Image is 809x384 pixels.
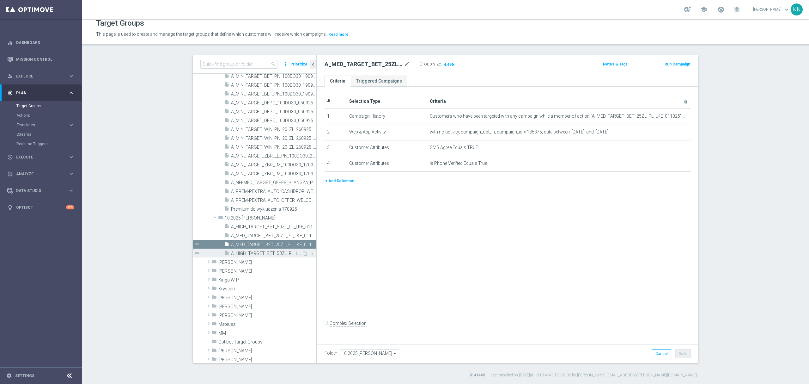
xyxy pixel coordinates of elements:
span: search [271,62,276,67]
i: insert_drive_file [224,108,229,116]
i: folder [212,294,217,302]
button: chevron_left [310,60,316,69]
span: Templates [17,123,62,127]
div: Analyze [7,171,68,177]
span: A_MIN_TARGET_DEPO_100DO30_050925_PUSH [231,109,316,115]
a: Dashboard [16,34,74,51]
span: A_HIGH_TARGET_BET_50ZL_PL_LKE_011025_SMS [231,251,302,256]
label: Folder [325,350,337,356]
span: Kasia K. [218,269,316,274]
div: Mission Control [7,57,75,62]
span: A_MIN_TARGET_ZBR_LE_PN_100DO30_250925 [231,153,316,159]
span: Plan [16,91,68,95]
span: Krystian [218,286,316,292]
div: KN [791,3,803,15]
span: A_HIGH_TARGET_BET_50ZL_PL_LKE_011025 [231,224,316,230]
i: insert_drive_file [224,144,229,151]
span: Is Phone Verified Equals True [430,161,487,166]
i: folder [212,339,217,346]
span: A_MIN_TARGET_ZBR_LM_100DO30_170925 [231,162,316,168]
i: insert_drive_file [224,135,229,142]
td: Campaign History [347,109,427,125]
i: insert_drive_file [224,224,229,231]
button: lightbulb Optibot +10 [7,205,75,210]
span: A_MIN_TARGET_WIN_PN_20_ZL_260925_PUSH [231,145,316,150]
span: Piotr G. [218,357,316,362]
a: Streams [16,132,66,137]
a: Optibot [16,199,66,216]
i: insert_drive_file [224,188,229,195]
button: gps_fixed Plan keyboard_arrow_right [7,90,75,96]
td: Web & App Activity [347,125,427,140]
span: Customers who have been targeted with any campaign while a member of action "A_MED_TARGET_BET_25Z... [430,114,689,119]
i: folder [212,312,217,319]
span: A_MED_TARGET_BET_25ZL_PL_LKE_011025_SMS [231,242,316,247]
i: Duplicate Target group [302,251,307,256]
i: insert_drive_file [224,126,229,133]
i: insert_drive_file [224,153,229,160]
a: Realtime Triggers [16,141,66,146]
th: Selection Type [347,94,427,109]
span: A_MED_TARGET_BET_25ZL_PL_LKE_011025 [231,233,316,238]
span: Optibot Target Groups [218,339,316,345]
span: school [700,6,707,13]
i: folder [212,303,217,311]
div: Data Studio [7,188,68,194]
i: keyboard_arrow_right [68,73,74,79]
i: gps_fixed [7,90,13,96]
a: Settings [15,374,34,378]
span: A_MIN_TARGET_BET_PN_100DO30_190925_PUSH [231,91,316,97]
span: Data Studio [16,189,68,193]
div: Templates keyboard_arrow_right [16,122,75,127]
i: keyboard_arrow_right [68,122,74,128]
i: track_changes [7,171,13,177]
span: A_MIN_TARGET_BET_PN_100DO30_190925_MAIL [231,83,316,88]
h2: A_MED_TARGET_BET_25ZL_PL_LKE_011025_SMS [325,60,403,68]
span: A_MIN_TARGET_DEPO_100DO30_050925 [231,100,316,106]
div: person_search Explore keyboard_arrow_right [7,74,75,79]
div: Optibot [7,199,74,216]
i: insert_drive_file [224,82,229,89]
div: Dashboard [7,34,74,51]
td: 3 [325,140,347,156]
button: Save [675,349,691,358]
i: insert_drive_file [224,197,229,204]
th: # [325,94,347,109]
td: 4 [325,156,347,172]
button: Cancel [652,349,671,358]
i: insert_drive_file [224,73,229,80]
div: Realtime Triggers [16,139,82,149]
i: keyboard_arrow_right [68,188,74,194]
span: Mateusz [218,322,316,327]
i: insert_drive_file [224,179,229,187]
button: equalizer Dashboard [7,40,75,45]
a: Triggered Campaigns [351,76,407,87]
i: folder [212,356,217,364]
span: Premium do wykluczenia 170925 [231,207,316,212]
label: Group size [419,61,441,67]
button: Data Studio keyboard_arrow_right [7,188,75,193]
button: track_changes Analyze keyboard_arrow_right [7,171,75,177]
span: with no activity, campaign_opt_in, campaign_id = 185375, date between '[DATE]' and '[DATE]' [430,129,609,135]
i: chevron_left [310,62,316,68]
button: Notes & Tags [602,61,628,68]
span: A_MIN_TARGET_DEPO_100DO30_050925_SMS [231,118,316,123]
span: A_MIN_TARGET_WIN_PN_20_ZL_260925_INAPP [231,136,316,141]
i: settings [6,373,12,379]
i: insert_drive_file [224,117,229,125]
span: A_MIN_TARGET_ZBR_LM_100DO30_170925_PUSH [231,171,316,177]
i: insert_drive_file [224,170,229,178]
div: Execute [7,154,68,160]
i: folder [212,277,217,284]
span: keyboard_arrow_down [783,6,790,13]
td: 2 [325,125,347,140]
button: Read more [328,31,349,38]
i: equalizer [7,40,13,46]
span: A_MIN_TARGET_WIN_PN_20_ZL_260925 [231,127,316,132]
button: play_circle_outline Execute keyboard_arrow_right [7,155,75,160]
span: A_PREM-PEXTRA_AUTO_OFFER_WELCOME_PW_BEZ_MRKT_WEEKLY [231,198,316,203]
